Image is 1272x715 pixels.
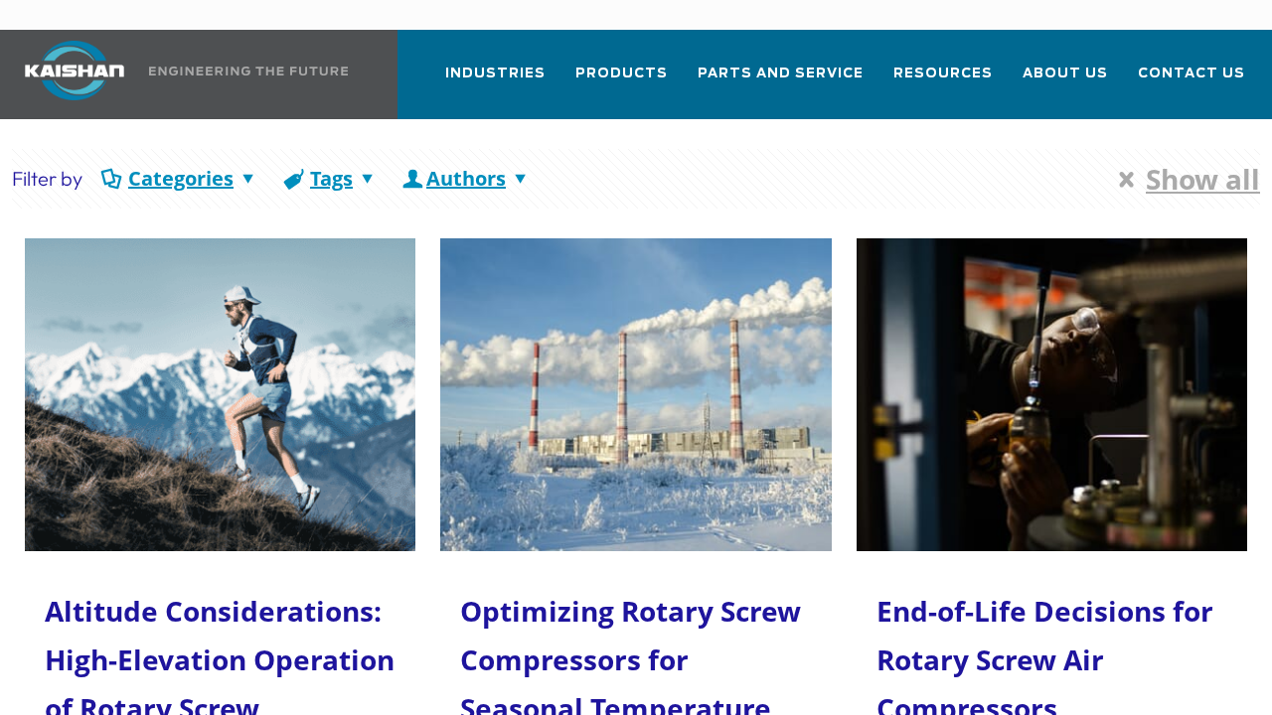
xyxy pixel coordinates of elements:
[1138,48,1245,115] a: Contact Us
[1023,63,1108,85] span: About Us
[279,165,384,192] a: Tags
[575,63,668,85] span: Products
[445,63,546,85] span: Industries
[857,238,1248,551] img: Repair vs. replace
[1107,164,1260,194] a: Show all
[12,164,82,194] li: Filter by
[575,48,668,115] a: Products
[398,165,534,192] a: Authors
[698,63,864,85] span: Parts and Service
[445,48,546,115] a: Industries
[893,48,993,115] a: Resources
[1138,63,1245,85] span: Contact Us
[149,67,348,75] img: Engineering the future
[97,165,264,192] a: Categories
[1023,48,1108,115] a: About Us
[893,63,993,85] span: Resources
[440,238,832,551] img: Industrial facilities in winter
[698,48,864,115] a: Parts and Service
[25,238,416,551] img: Altitude effects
